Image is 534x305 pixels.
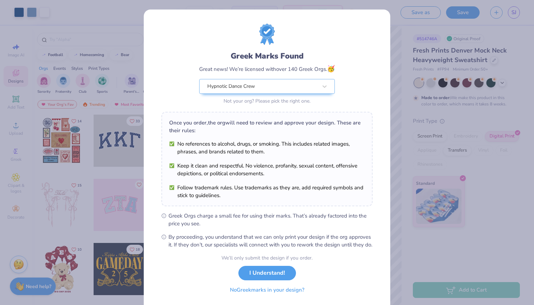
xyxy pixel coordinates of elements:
[238,266,296,280] button: I Understand!
[168,233,373,249] span: By proceeding, you understand that we can only print your design if the org approves it. If they ...
[168,212,373,227] span: Greek Orgs charge a small fee for using their marks. That’s already factored into the price you see.
[259,24,275,45] img: license-marks-badge.png
[169,162,365,177] li: Keep it clean and respectful. No violence, profanity, sexual content, offensive depictions, or po...
[169,184,365,199] li: Follow trademark rules. Use trademarks as they are, add required symbols and stick to guidelines.
[221,254,313,262] div: We’ll only submit the design if you order.
[199,97,335,105] div: Not your org? Please pick the right one.
[199,50,335,62] div: Greek Marks Found
[327,65,335,73] span: 🥳
[169,140,365,155] li: No references to alcohol, drugs, or smoking. This includes related images, phrases, and brands re...
[199,64,335,74] div: Great news! We’re licensed with over 140 Greek Orgs.
[169,119,365,134] div: Once you order, the org will need to review and approve your design. These are their rules:
[224,283,310,297] button: NoGreekmarks in your design?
